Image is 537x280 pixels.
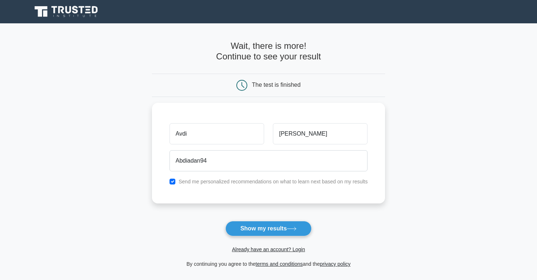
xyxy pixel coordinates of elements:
input: Last name [273,123,367,144]
button: Show my results [225,221,312,236]
a: privacy policy [320,261,351,267]
input: First name [170,123,264,144]
div: By continuing you agree to the and the [148,260,390,268]
div: The test is finished [252,82,301,88]
h4: Wait, there is more! Continue to see your result [152,41,385,62]
label: Send me personalized recommendations on what to learn next based on my results [179,179,368,184]
a: Already have an account? Login [232,246,305,252]
input: Email [170,150,368,171]
a: terms and conditions [256,261,303,267]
